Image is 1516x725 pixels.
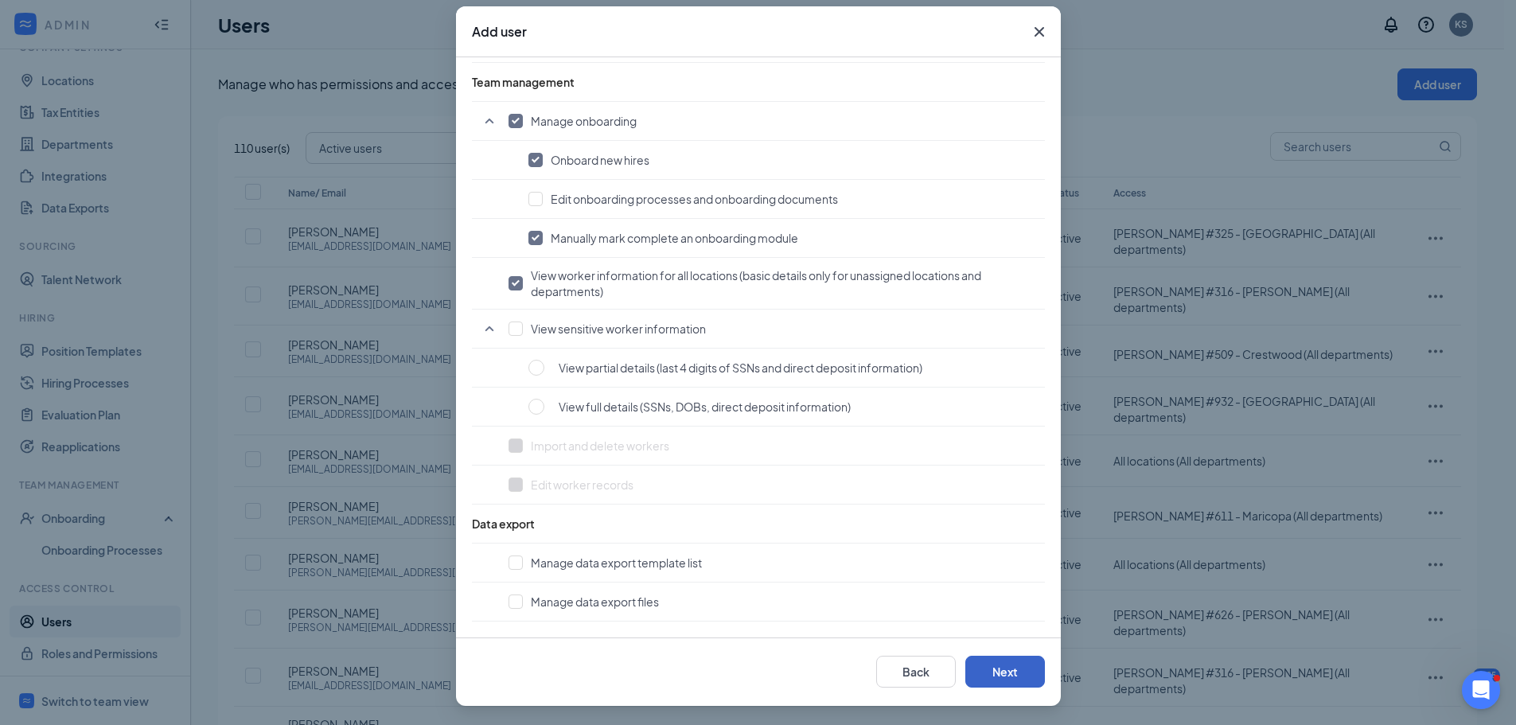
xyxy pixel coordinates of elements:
button: View worker information for all locations (basic details only for unassigned locations and depart... [509,267,1037,299]
span: View worker information for all locations (basic details only for unassigned locations and depart... [531,267,1037,299]
iframe: Intercom live chat [1462,671,1500,709]
svg: Cross [1030,22,1049,41]
button: View full details (SSNs, DOBs, direct deposit information) [528,398,1037,415]
button: Edit worker records [509,477,1037,493]
button: View partial details (last 4 digits of SSNs and direct deposit information) [528,359,1037,376]
button: Manage data export template list [509,555,1037,571]
button: Import and delete workers [509,438,1037,454]
span: Import and delete workers [531,438,669,454]
span: Manually mark complete an onboarding module [551,230,798,246]
span: Onboard new hires [551,152,649,168]
span: Manage onboarding [531,113,637,129]
span: View partial details (last 4 digits of SSNs and direct deposit information) [559,360,922,376]
button: Next [965,656,1045,688]
button: Manually mark complete an onboarding module [528,230,1037,246]
svg: SmallChevronUp [480,111,499,131]
button: Manage data export files [509,594,1037,610]
button: Manage onboarding [509,113,1037,129]
svg: SmallChevronUp [480,319,499,338]
h3: Add user [472,23,527,41]
button: Onboard new hires [528,152,1037,168]
button: Edit onboarding processes and onboarding documents [528,191,1037,207]
span: Data export [472,516,535,531]
button: Close [1018,6,1061,57]
span: Team management [472,75,575,89]
span: Manage data export template list [531,555,702,571]
span: Manage data export files [531,594,659,610]
button: View sensitive worker information [509,321,1037,337]
span: View sensitive worker information [531,321,706,337]
button: Back [876,656,956,688]
span: Edit worker records [531,477,633,493]
span: View full details (SSNs, DOBs, direct deposit information) [559,399,851,415]
span: Edit onboarding processes and onboarding documents [551,191,838,207]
